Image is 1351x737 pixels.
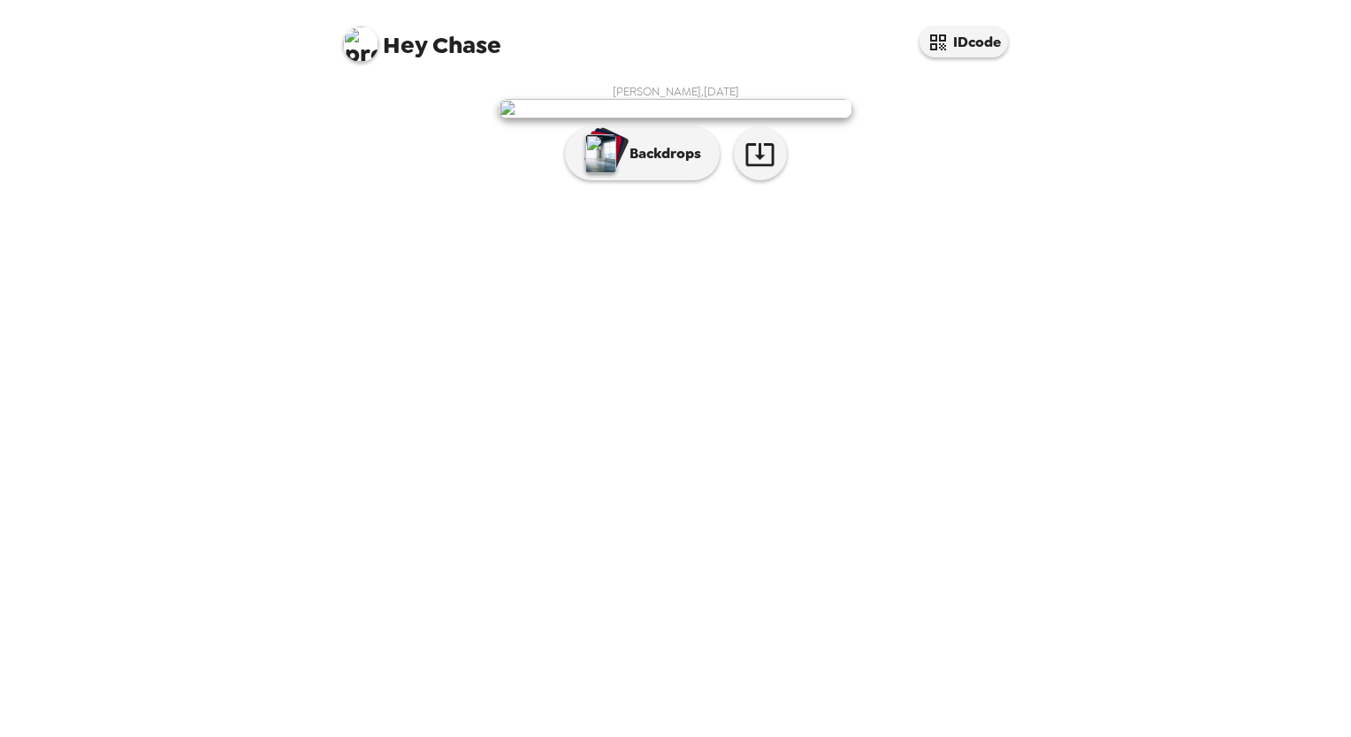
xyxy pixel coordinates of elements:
img: profile pic [343,27,378,62]
span: [PERSON_NAME] , [DATE] [613,84,739,99]
p: Backdrops [621,143,701,164]
img: user [499,99,852,118]
button: IDcode [920,27,1008,57]
button: Backdrops [565,127,720,180]
span: Hey [383,29,427,61]
span: Chase [343,18,501,57]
